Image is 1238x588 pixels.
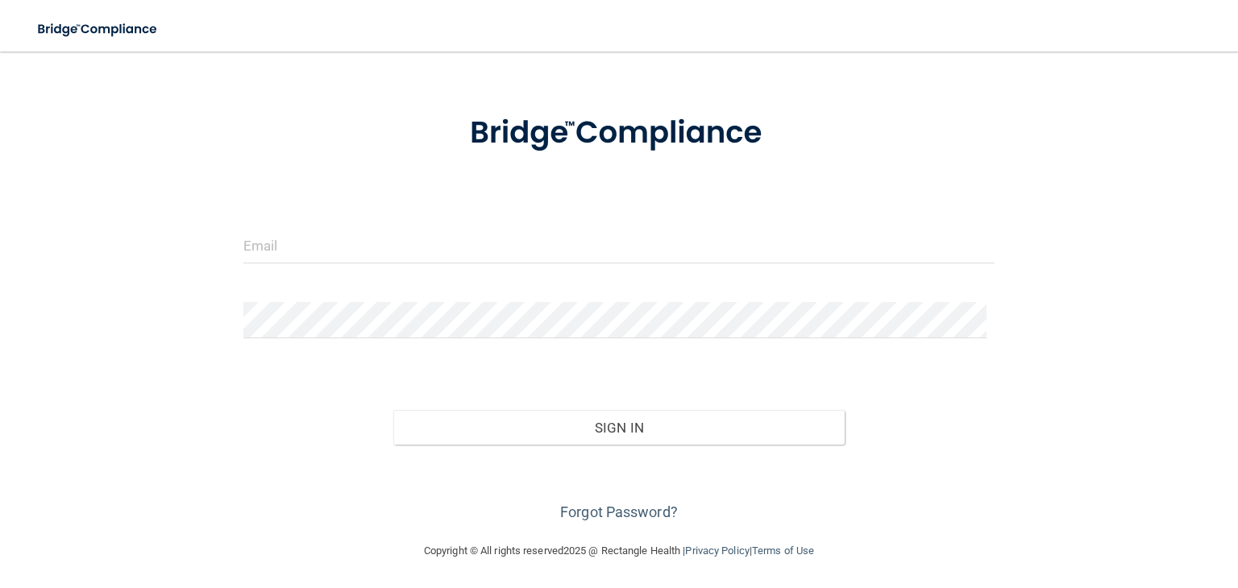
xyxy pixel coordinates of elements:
[438,93,801,174] img: bridge_compliance_login_screen.278c3ca4.svg
[243,227,995,263] input: Email
[393,410,844,445] button: Sign In
[685,545,749,557] a: Privacy Policy
[24,13,172,46] img: bridge_compliance_login_screen.278c3ca4.svg
[752,545,814,557] a: Terms of Use
[560,503,678,520] a: Forgot Password?
[325,525,913,577] div: Copyright © All rights reserved 2025 @ Rectangle Health | |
